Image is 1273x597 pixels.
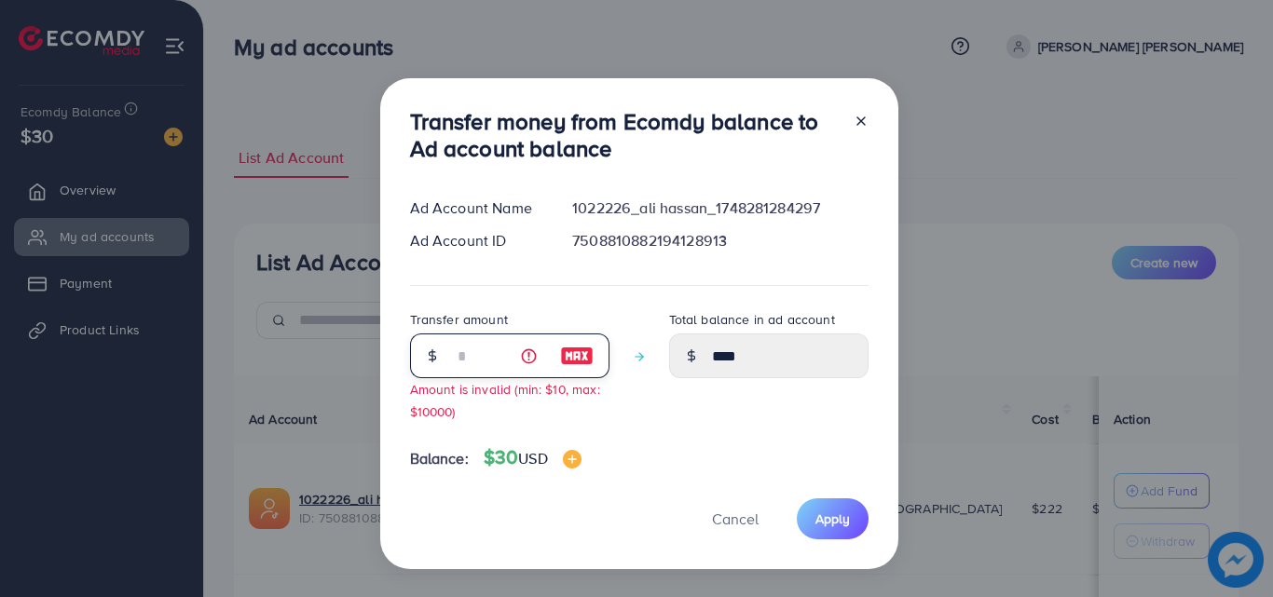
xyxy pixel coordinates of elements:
div: 7508810882194128913 [557,230,883,251]
div: Ad Account ID [395,230,558,251]
span: USD [518,448,547,468]
h3: Transfer money from Ecomdy balance to Ad account balance [410,108,839,162]
span: Cancel [712,509,759,529]
div: Ad Account Name [395,197,558,219]
label: Total balance in ad account [669,310,835,329]
h4: $30 [484,446,582,469]
img: image [563,450,582,468]
label: Transfer amount [410,310,508,329]
span: Apply [815,509,850,528]
div: 1022226_ali hassan_1748281284297 [557,197,883,219]
span: Balance: [410,448,469,469]
img: image [560,345,594,367]
button: Cancel [689,498,782,538]
button: Apply [797,498,869,538]
small: Amount is invalid (min: $10, max: $10000) [410,380,600,419]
